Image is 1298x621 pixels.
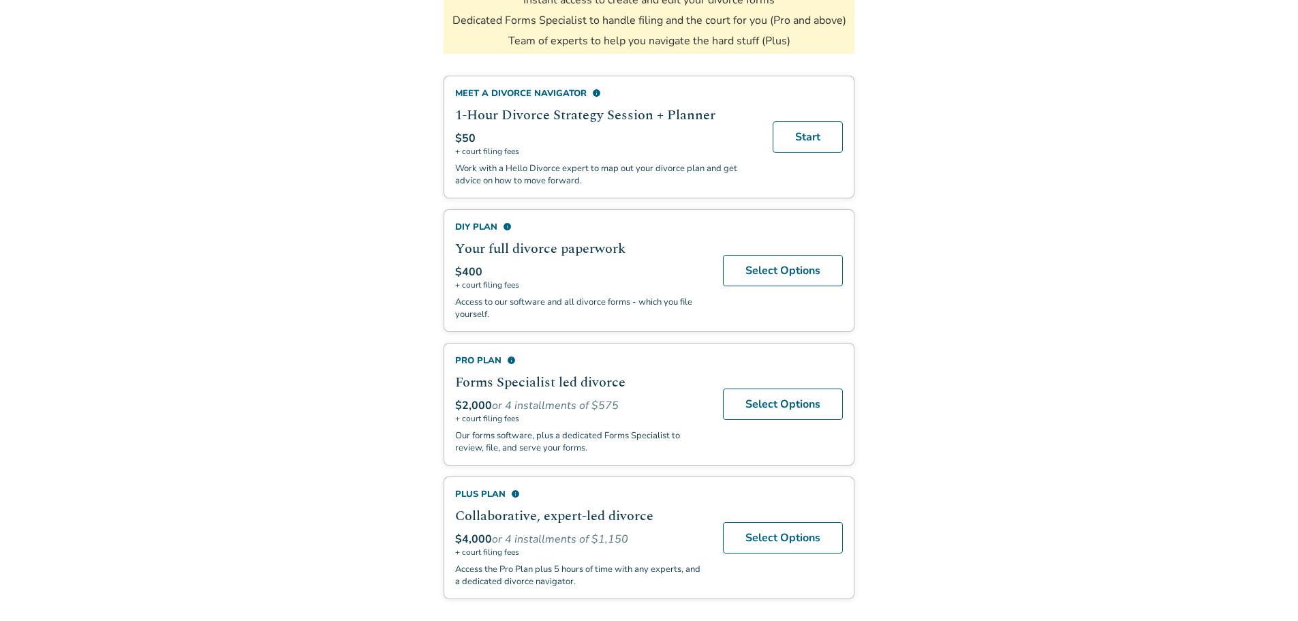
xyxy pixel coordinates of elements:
div: or 4 installments of $1,150 [455,532,707,547]
p: Work with a Hello Divorce expert to map out your divorce plan and get advice on how to move forward. [455,162,756,187]
span: info [507,356,516,365]
p: Our forms software, plus a dedicated Forms Specialist to review, file, and serve your forms. [455,429,707,454]
p: Access the Pro Plan plus 5 hours of time with any experts, and a dedicated divorce navigator. [455,563,707,588]
h2: Collaborative, expert-led divorce [455,506,707,526]
li: Dedicated Forms Specialist to handle filing and the court for you (Pro and above) [452,13,846,28]
span: info [503,222,512,231]
p: Access to our software and all divorce forms - which you file yourself. [455,296,707,320]
span: $4,000 [455,532,492,547]
span: info [592,89,601,97]
h2: Forms Specialist led divorce [455,372,707,393]
li: Team of experts to help you navigate the hard stuff (Plus) [508,33,790,48]
span: + court filing fees [455,413,707,424]
span: + court filing fees [455,146,756,157]
a: Select Options [723,522,843,554]
span: $2,000 [455,398,492,413]
div: DIY Plan [455,221,707,233]
h2: 1-Hour Divorce Strategy Session + Planner [455,105,756,125]
span: + court filing fees [455,279,707,290]
span: + court filing fees [455,547,707,558]
div: or 4 installments of $575 [455,398,707,413]
div: Meet a divorce navigator [455,87,756,100]
div: Pro Plan [455,354,707,367]
span: info [511,489,520,498]
div: Plus Plan [455,488,707,500]
a: Start [773,121,843,153]
span: $400 [455,264,482,279]
span: $50 [455,131,476,146]
a: Select Options [723,389,843,420]
iframe: Chat Widget [1230,556,1298,621]
h2: Your full divorce paperwork [455,239,707,259]
a: Select Options [723,255,843,286]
